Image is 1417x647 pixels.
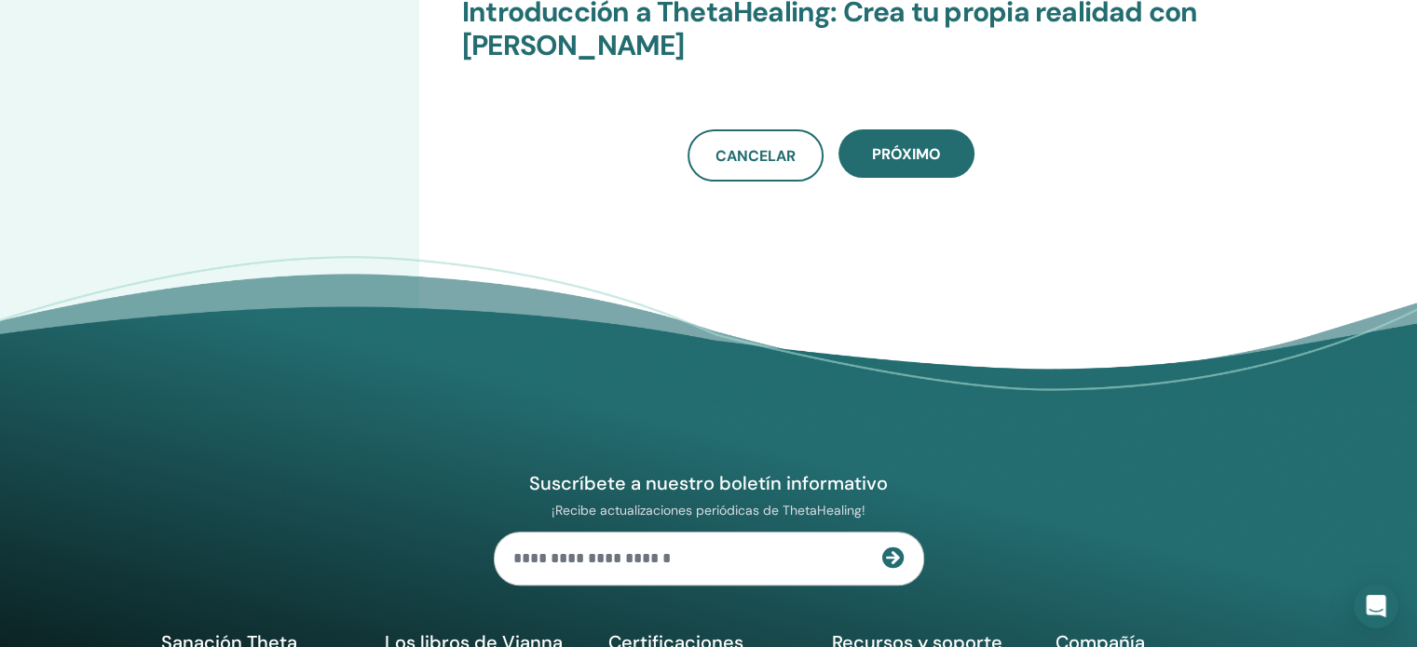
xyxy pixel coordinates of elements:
button: Próximo [838,129,974,178]
a: Cancelar [688,129,824,182]
font: [PERSON_NAME] [462,27,685,63]
font: Próximo [872,144,941,164]
font: ¡Recibe actualizaciones periódicas de ThetaHealing! [552,502,865,519]
font: Cancelar [715,146,796,166]
div: Abrir Intercom Messenger [1354,584,1398,628]
font: Suscríbete a nuestro boletín informativo [529,471,888,495]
